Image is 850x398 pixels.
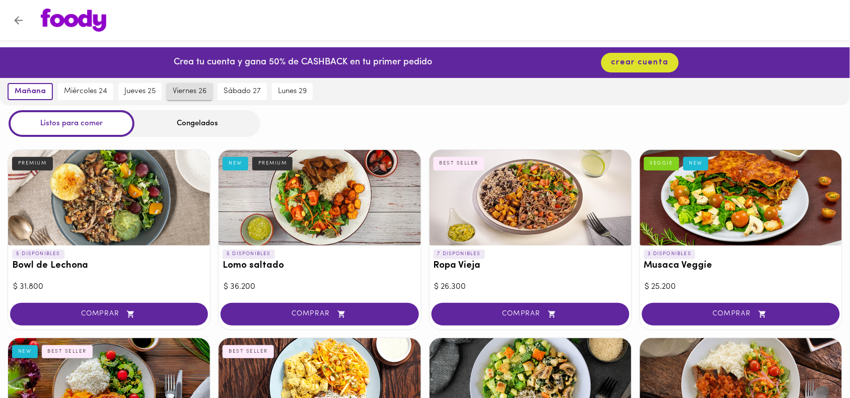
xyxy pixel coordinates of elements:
[611,58,669,67] span: crear cuenta
[12,157,53,170] div: PREMIUM
[10,303,208,326] button: COMPRAR
[642,303,840,326] button: COMPRAR
[218,83,267,100] button: sábado 27
[601,53,679,72] button: crear cuenta
[8,150,210,246] div: Bowl de Lechona
[252,157,293,170] div: PREMIUM
[124,87,156,96] span: jueves 25
[12,261,206,271] h3: Bowl de Lechona
[278,87,307,96] span: lunes 29
[9,110,134,137] div: Listos para comer
[58,83,113,100] button: miércoles 24
[683,157,709,170] div: NEW
[64,87,107,96] span: miércoles 24
[219,150,420,246] div: Lomo saltado
[640,150,842,246] div: Musaca Veggie
[118,83,162,100] button: jueves 25
[23,310,195,319] span: COMPRAR
[223,157,248,170] div: NEW
[223,261,416,271] h3: Lomo saltado
[655,310,827,319] span: COMPRAR
[13,281,205,293] div: $ 31.800
[173,87,206,96] span: viernes 26
[12,345,38,358] div: NEW
[435,281,626,293] div: $ 26.300
[223,250,275,259] p: 5 DISPONIBLES
[224,87,261,96] span: sábado 27
[42,345,93,358] div: BEST SELLER
[233,310,406,319] span: COMPRAR
[134,110,260,137] div: Congelados
[223,345,274,358] div: BEST SELLER
[8,83,53,100] button: mañana
[430,150,631,246] div: Ropa Vieja
[434,157,485,170] div: BEST SELLER
[792,340,840,388] iframe: Messagebird Livechat Widget
[432,303,629,326] button: COMPRAR
[167,83,212,100] button: viernes 26
[6,8,31,33] button: Volver
[221,303,418,326] button: COMPRAR
[434,261,627,271] h3: Ropa Vieja
[644,250,696,259] p: 3 DISPONIBLES
[15,87,46,96] span: mañana
[174,56,432,69] p: Crea tu cuenta y gana 50% de CASHBACK en tu primer pedido
[272,83,313,100] button: lunes 29
[224,281,415,293] div: $ 36.200
[444,310,617,319] span: COMPRAR
[12,250,64,259] p: 5 DISPONIBLES
[644,157,679,170] div: VEGGIE
[41,9,106,32] img: logo.png
[644,261,838,271] h3: Musaca Veggie
[645,281,837,293] div: $ 25.200
[434,250,485,259] p: 7 DISPONIBLES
